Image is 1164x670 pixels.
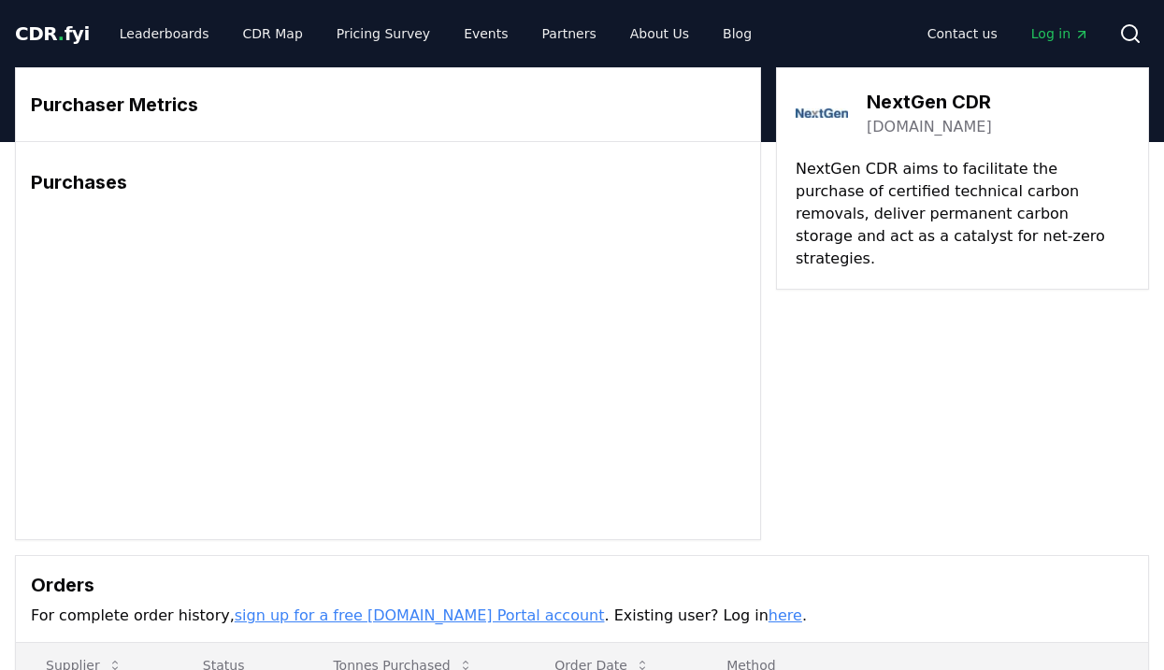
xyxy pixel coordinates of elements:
img: NextGen CDR-logo [796,87,848,139]
nav: Main [105,17,767,50]
a: Blog [708,17,767,50]
a: Log in [1016,17,1104,50]
a: About Us [615,17,704,50]
span: . [58,22,65,45]
a: Contact us [913,17,1013,50]
p: For complete order history, . Existing user? Log in . [31,605,1133,627]
a: here [769,606,802,624]
span: CDR fyi [15,22,90,45]
h3: NextGen CDR [867,88,992,116]
span: Log in [1031,24,1089,43]
a: sign up for a free [DOMAIN_NAME] Portal account [235,606,605,624]
a: Pricing Survey [322,17,445,50]
a: CDR Map [228,17,318,50]
p: NextGen CDR aims to facilitate the purchase of certified technical carbon removals, deliver perma... [796,158,1129,270]
a: Events [449,17,523,50]
a: Partners [527,17,611,50]
a: Leaderboards [105,17,224,50]
a: CDR.fyi [15,21,90,47]
h3: Orders [31,571,1133,599]
h3: Purchaser Metrics [31,91,745,119]
h3: Purchases [31,168,745,196]
nav: Main [913,17,1104,50]
a: [DOMAIN_NAME] [867,116,992,138]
